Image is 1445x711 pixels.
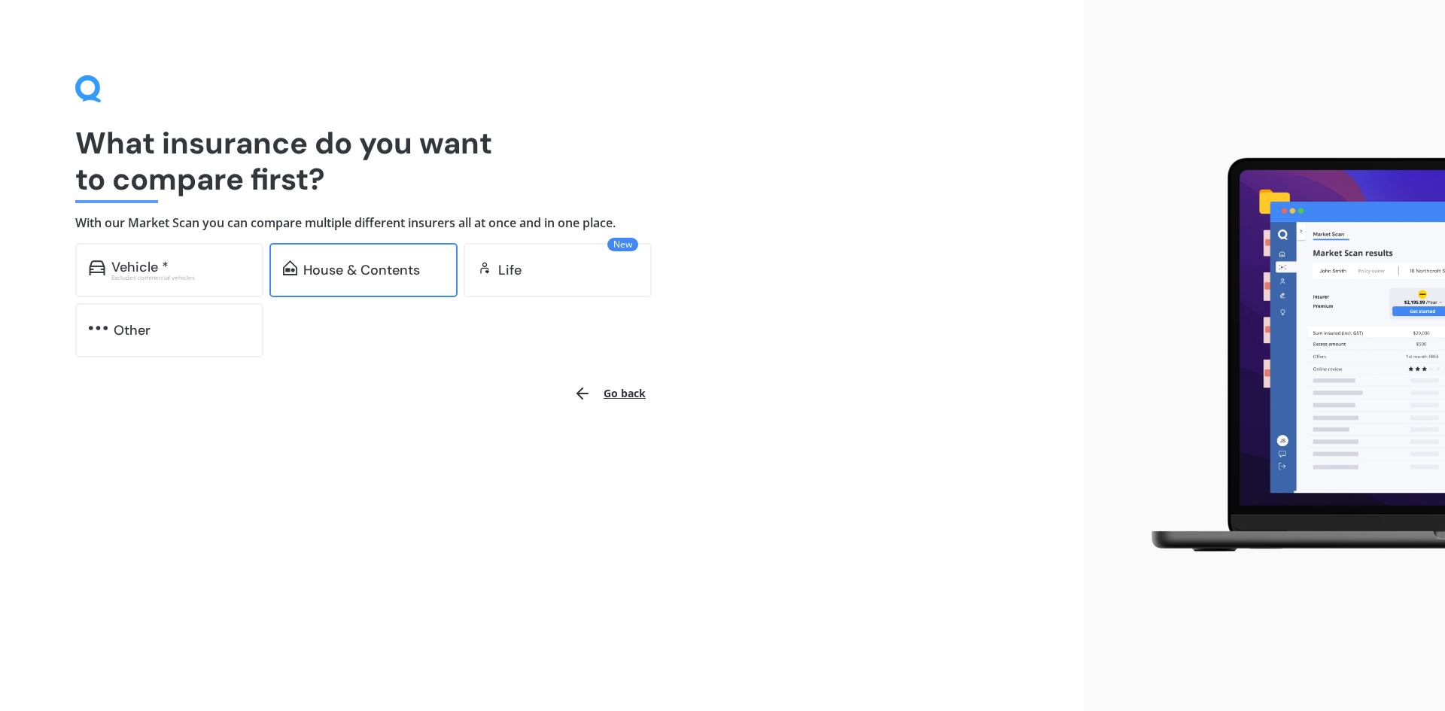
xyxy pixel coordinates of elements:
[114,323,151,338] div: Other
[283,260,297,275] img: home-and-contents.b802091223b8502ef2dd.svg
[564,375,655,412] button: Go back
[303,263,420,278] div: House & Contents
[477,260,492,275] img: life.f720d6a2d7cdcd3ad642.svg
[607,238,638,251] span: New
[111,275,250,281] div: Excludes commercial vehicles
[111,260,169,275] div: Vehicle *
[89,260,105,275] img: car.f15378c7a67c060ca3f3.svg
[75,125,1008,197] h1: What insurance do you want to compare first?
[1130,149,1445,563] img: laptop.webp
[89,321,108,336] img: other.81dba5aafe580aa69f38.svg
[498,263,522,278] div: Life
[75,215,1008,231] h4: With our Market Scan you can compare multiple different insurers all at once and in one place.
